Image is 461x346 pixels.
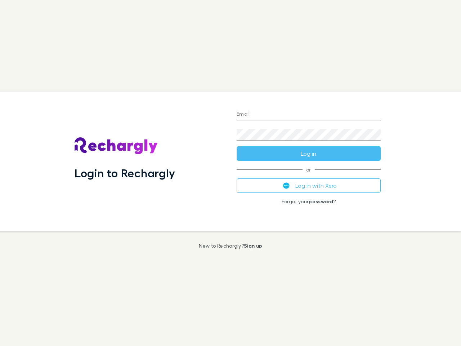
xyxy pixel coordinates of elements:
span: or [237,169,381,170]
img: Rechargly's Logo [75,137,158,155]
a: password [309,198,333,204]
p: Forgot your ? [237,199,381,204]
button: Log in [237,146,381,161]
img: Xero's logo [283,182,290,189]
p: New to Rechargly? [199,243,263,249]
button: Log in with Xero [237,178,381,193]
h1: Login to Rechargly [75,166,175,180]
a: Sign up [244,243,262,249]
